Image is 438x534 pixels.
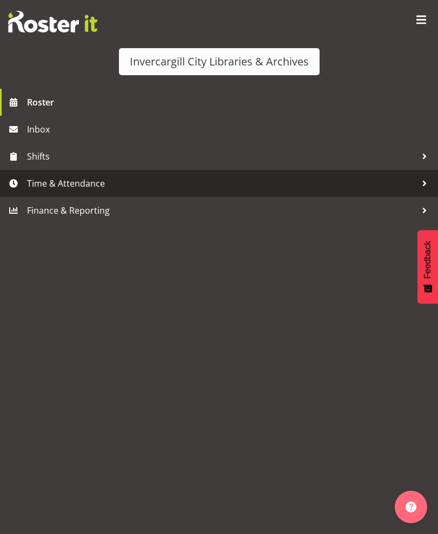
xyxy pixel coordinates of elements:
[27,121,433,137] span: Inbox
[27,175,416,192] span: Time & Attendance
[27,148,416,164] span: Shifts
[423,241,433,279] span: Feedback
[406,502,416,512] img: help-xxl-2.png
[417,230,438,304] button: Feedback - Show survey
[27,202,416,219] span: Finance & Reporting
[130,54,309,70] div: Invercargill City Libraries & Archives
[27,94,433,110] span: Roster
[8,11,97,32] img: Rosterit website logo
